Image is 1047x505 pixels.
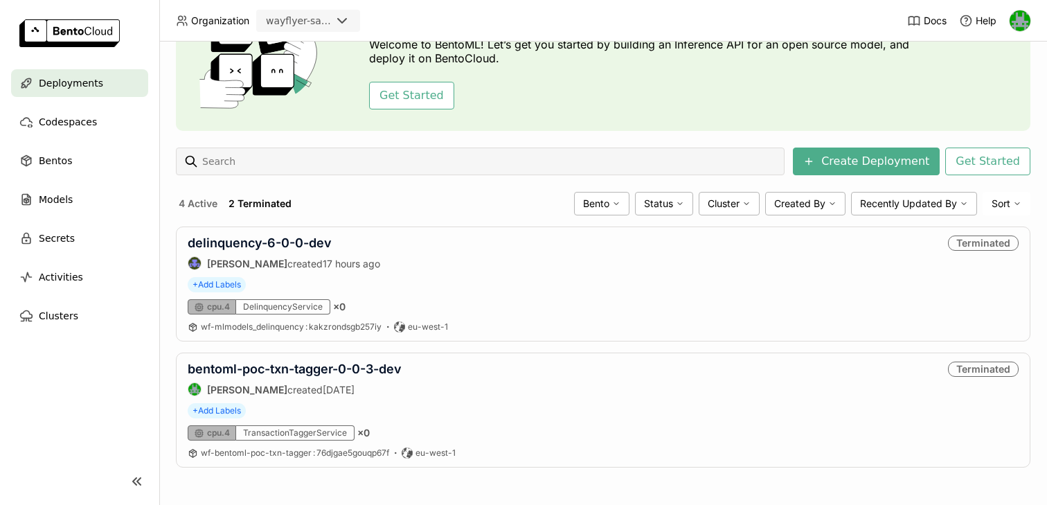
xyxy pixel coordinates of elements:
button: Create Deployment [793,148,940,175]
span: +Add Labels [188,277,246,292]
button: Get Started [369,82,454,109]
span: × 0 [357,427,370,439]
div: Recently Updated By [851,192,977,215]
span: [DATE] [323,384,355,396]
span: : [305,321,307,332]
span: Secrets [39,230,75,247]
span: Deployments [39,75,103,91]
span: Recently Updated By [860,197,957,210]
a: Activities [11,263,148,291]
button: 4 Active [176,195,220,213]
div: Cluster [699,192,760,215]
div: Sort [983,192,1030,215]
span: Codespaces [39,114,97,130]
span: Sort [992,197,1010,210]
span: Clusters [39,308,78,324]
a: Clusters [11,302,148,330]
span: Models [39,191,73,208]
strong: [PERSON_NAME] [207,258,287,269]
input: Search [201,150,779,172]
button: 2 Terminated [226,195,294,213]
div: created [188,256,380,270]
a: Bentos [11,147,148,175]
span: Status [644,197,673,210]
span: cpu.4 [207,301,230,312]
img: Sean Hickey [188,383,201,396]
span: × 0 [333,301,346,313]
a: wf-bentoml-poc-txn-tagger:76djgae5gouqp67f [201,448,389,459]
a: Deployments [11,69,148,97]
div: created [188,382,402,396]
div: wayflyer-sandbox [266,14,331,28]
span: Cluster [708,197,740,210]
span: Docs [924,15,947,27]
a: bentoml-poc-txn-tagger-0-0-3-dev [188,362,402,376]
span: wf-bentoml-poc-txn-tagger 76djgae5gouqp67f [201,448,389,458]
button: Get Started [945,148,1030,175]
span: Organization [191,15,249,27]
div: TransactionTaggerService [236,425,355,441]
img: Deirdre Bevan [188,257,201,269]
img: cover onboarding [187,5,336,109]
div: Help [959,14,996,28]
div: Status [635,192,693,215]
span: wf-mlmodels_delinquency kakzrondsgb257iy [201,321,382,332]
span: Bento [583,197,609,210]
div: Bento [574,192,629,215]
span: Help [976,15,996,27]
strong: [PERSON_NAME] [207,384,287,396]
a: delinquency-6-0-0-dev [188,236,332,250]
div: Terminated [948,236,1019,251]
span: Bentos [39,152,72,169]
span: Activities [39,269,83,285]
input: Selected wayflyer-sandbox. [332,15,334,28]
span: eu-west-1 [408,321,448,333]
a: Secrets [11,224,148,252]
a: Codespaces [11,108,148,136]
div: Terminated [948,362,1019,377]
div: DelinquencyService [236,299,330,314]
span: eu-west-1 [415,448,456,459]
a: Docs [907,14,947,28]
span: Created By [774,197,825,210]
span: : [313,448,315,458]
a: wf-mlmodels_delinquency:kakzrondsgb257iy [201,321,382,333]
p: Welcome to BentoML! Let’s get you started by building an Inference API for an open source model, ... [369,37,916,65]
span: cpu.4 [207,427,230,438]
img: logo [19,19,120,47]
div: Created By [765,192,845,215]
span: +Add Labels [188,403,246,418]
span: 17 hours ago [323,258,380,269]
a: Models [11,186,148,213]
img: Sean Hickey [1010,10,1030,31]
